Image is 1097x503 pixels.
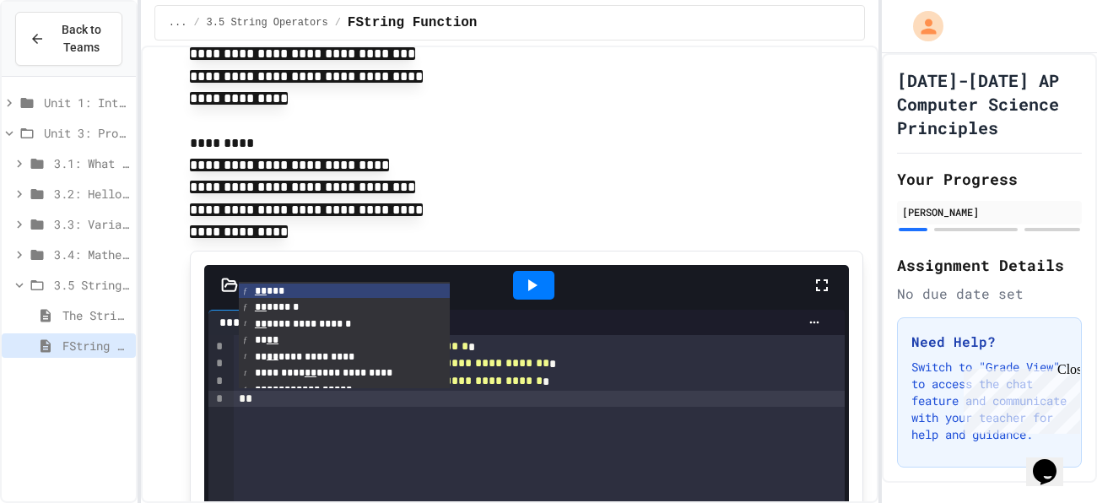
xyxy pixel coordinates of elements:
span: 3.3: Variables and Data Types [54,215,129,233]
span: 3.5 String Operators [54,276,129,294]
span: 3.2: Hello, World! [54,185,129,203]
span: 3.4: Mathematical Operators [54,246,129,263]
div: No due date set [897,284,1082,304]
h2: Your Progress [897,167,1082,191]
div: Chat with us now!Close [7,7,116,107]
iframe: chat widget [957,362,1080,434]
span: FString Function [348,13,478,33]
h3: Need Help? [911,332,1067,352]
span: / [335,16,341,30]
span: Unit 1: Intro to Computer Science [44,94,129,111]
span: ... [169,16,187,30]
iframe: chat widget [1026,435,1080,486]
ul: Completions [239,282,450,389]
span: 3.5 String Operators [207,16,328,30]
p: Switch to "Grade View" to access the chat feature and communicate with your teacher for help and ... [911,359,1067,443]
span: Back to Teams [55,21,108,57]
h2: Assignment Details [897,253,1082,277]
h1: [DATE]-[DATE] AP Computer Science Principles [897,68,1082,139]
span: Unit 3: Programming with Python [44,124,129,142]
button: Back to Teams [15,12,122,66]
span: The String Module [62,306,129,324]
span: 3.1: What is Code? [54,154,129,172]
div: My Account [895,7,948,46]
div: [PERSON_NAME] [902,204,1077,219]
span: / [193,16,199,30]
span: FString Function [62,337,129,354]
